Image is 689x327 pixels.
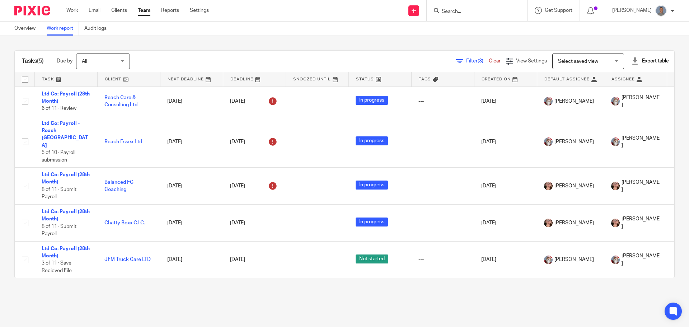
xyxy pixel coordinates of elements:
[42,187,76,200] span: 8 of 11 · Submit Payroll
[631,57,669,65] div: Export table
[622,135,660,149] span: [PERSON_NAME]
[611,182,620,190] img: Louise.jpg
[554,138,594,145] span: [PERSON_NAME]
[42,209,90,221] a: Ltd Co: Payroll (28th Month)
[489,59,501,64] a: Clear
[190,7,209,14] a: Settings
[622,215,660,230] span: [PERSON_NAME]
[554,98,594,105] span: [PERSON_NAME]
[84,22,112,36] a: Audit logs
[418,138,467,145] div: ---
[611,137,620,146] img: Karen%20Pic.png
[42,92,90,104] a: Ltd Co: Payroll (28th Month)
[356,136,388,145] span: In progress
[89,7,100,14] a: Email
[474,87,537,116] td: [DATE]
[356,96,388,105] span: In progress
[42,106,76,111] span: 6 of 11 · Review
[622,179,660,193] span: [PERSON_NAME]
[474,168,537,205] td: [DATE]
[104,257,151,262] a: JFM Truck Care LTD
[418,182,467,190] div: ---
[356,218,388,226] span: In progress
[441,9,506,15] input: Search
[544,137,553,146] img: Karen%20Pic.png
[356,181,388,190] span: In progress
[104,180,133,192] a: Balanced FC Coaching
[516,59,547,64] span: View Settings
[66,7,78,14] a: Work
[230,219,278,226] div: [DATE]
[160,87,223,116] td: [DATE]
[22,57,44,65] h1: Tasks
[622,252,660,267] span: [PERSON_NAME]
[42,246,90,258] a: Ltd Co: Payroll (28th Month)
[474,241,537,278] td: [DATE]
[474,204,537,241] td: [DATE]
[418,256,467,263] div: ---
[160,168,223,205] td: [DATE]
[104,220,145,225] a: Chatty Boxx C.I.C.
[111,7,127,14] a: Clients
[622,94,660,109] span: [PERSON_NAME]
[47,22,79,36] a: Work report
[138,7,150,14] a: Team
[160,204,223,241] td: [DATE]
[611,256,620,264] img: Karen%20Pic.png
[544,256,553,264] img: Karen%20Pic.png
[655,5,667,17] img: James%20Headshot.png
[544,219,553,227] img: Louise.jpg
[611,97,620,106] img: Karen%20Pic.png
[554,182,594,190] span: [PERSON_NAME]
[230,180,278,192] div: [DATE]
[104,139,142,144] a: Reach Essex Ltd
[418,219,467,226] div: ---
[418,98,467,105] div: ---
[230,95,278,107] div: [DATE]
[230,256,278,263] div: [DATE]
[611,219,620,227] img: Louise.jpg
[554,256,594,263] span: [PERSON_NAME]
[230,136,278,148] div: [DATE]
[42,224,76,237] span: 8 of 11 · Submit Payroll
[82,59,87,64] span: All
[161,7,179,14] a: Reports
[419,77,431,81] span: Tags
[474,116,537,167] td: [DATE]
[545,8,572,13] span: Get Support
[37,58,44,64] span: (5)
[612,7,652,14] p: [PERSON_NAME]
[544,182,553,190] img: Louise.jpg
[42,172,90,184] a: Ltd Co: Payroll (28th Month)
[42,261,72,274] span: 3 of 11 · Save Recieved File
[57,57,72,65] p: Due by
[554,219,594,226] span: [PERSON_NAME]
[466,59,489,64] span: Filter
[356,254,388,263] span: Not started
[42,150,75,163] span: 5 of 10 · Payroll submission
[104,95,137,107] a: Reach Care & Consulting Ltd
[42,121,88,148] a: Ltd Co: Payroll - Reach [GEOGRAPHIC_DATA]
[14,22,41,36] a: Overview
[478,59,483,64] span: (3)
[14,6,50,15] img: Pixie
[544,97,553,106] img: Karen%20Pic.png
[160,116,223,167] td: [DATE]
[160,241,223,278] td: [DATE]
[558,59,598,64] span: Select saved view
